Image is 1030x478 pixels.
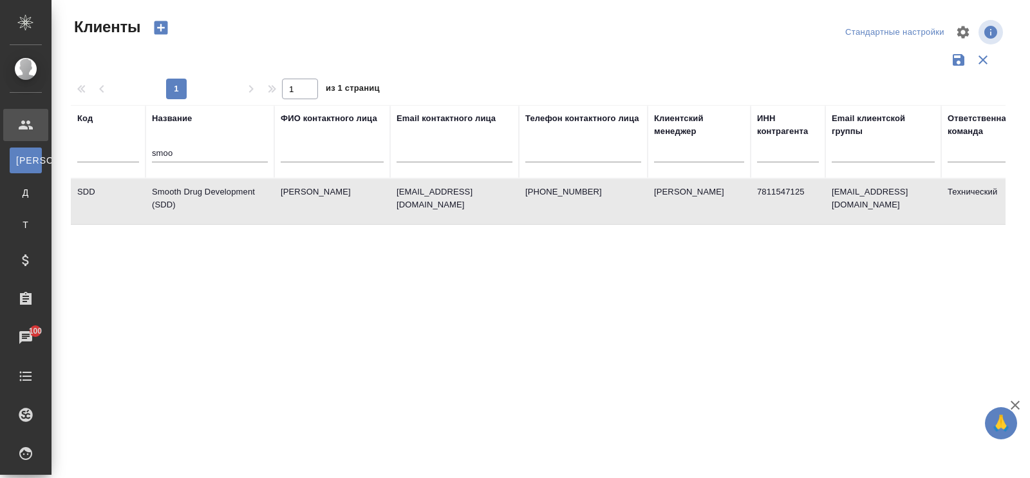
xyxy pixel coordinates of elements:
[525,186,641,198] p: [PHONE_NUMBER]
[648,179,751,224] td: [PERSON_NAME]
[757,112,819,138] div: ИНН контрагента
[152,112,192,125] div: Название
[77,112,93,125] div: Код
[16,186,35,199] span: Д
[525,112,639,125] div: Телефон контактного лица
[948,17,979,48] span: Настроить таблицу
[21,325,50,338] span: 100
[10,148,42,173] a: [PERSON_NAME]
[751,179,825,224] td: 7811547125
[10,180,42,206] a: Д
[10,212,42,238] a: Т
[985,407,1017,439] button: 🙏
[654,112,744,138] div: Клиентский менеджер
[281,112,377,125] div: ФИО контактного лица
[990,410,1012,437] span: 🙏
[145,17,176,39] button: Создать
[16,218,35,231] span: Т
[842,23,948,43] div: split button
[326,81,380,99] span: из 1 страниц
[3,321,48,354] a: 100
[16,154,35,167] span: [PERSON_NAME]
[946,48,971,72] button: Сохранить фильтры
[71,17,140,37] span: Клиенты
[397,112,496,125] div: Email контактного лица
[979,20,1006,44] span: Посмотреть информацию
[397,186,512,211] p: [EMAIL_ADDRESS][DOMAIN_NAME]
[71,179,145,224] td: SDD
[832,112,935,138] div: Email клиентской группы
[145,179,274,224] td: Smooth Drug Development (SDD)
[825,179,941,224] td: [EMAIL_ADDRESS][DOMAIN_NAME]
[971,48,995,72] button: Сбросить фильтры
[274,179,390,224] td: [PERSON_NAME]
